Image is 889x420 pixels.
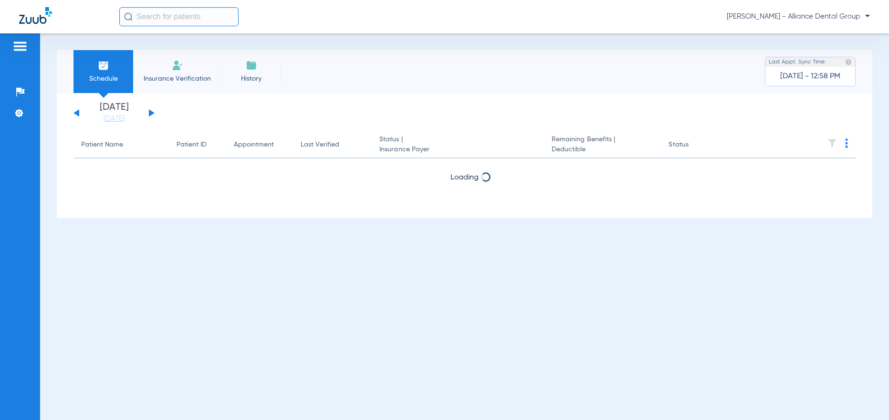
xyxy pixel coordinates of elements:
[552,145,654,155] span: Deductible
[98,60,109,71] img: Schedule
[544,132,661,158] th: Remaining Benefits |
[727,12,870,21] span: [PERSON_NAME] - Alliance Dental Group
[172,60,183,71] img: Manual Insurance Verification
[769,57,826,67] span: Last Appt. Sync Time:
[379,145,536,155] span: Insurance Payer
[661,132,725,158] th: Status
[845,59,852,65] img: last sync help info
[81,140,161,150] div: Patient Name
[450,174,479,181] span: Loading
[85,114,143,124] a: [DATE]
[81,74,126,84] span: Schedule
[19,7,52,24] img: Zuub Logo
[234,140,285,150] div: Appointment
[301,140,364,150] div: Last Verified
[177,140,207,150] div: Patient ID
[124,12,133,21] img: Search Icon
[301,140,339,150] div: Last Verified
[246,60,257,71] img: History
[780,72,840,81] span: [DATE] - 12:58 PM
[229,74,274,84] span: History
[119,7,239,26] input: Search for patients
[81,140,123,150] div: Patient Name
[140,74,214,84] span: Insurance Verification
[234,140,274,150] div: Appointment
[12,41,28,52] img: hamburger-icon
[845,138,848,148] img: group-dot-blue.svg
[827,138,837,148] img: filter.svg
[177,140,219,150] div: Patient ID
[372,132,544,158] th: Status |
[85,103,143,124] li: [DATE]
